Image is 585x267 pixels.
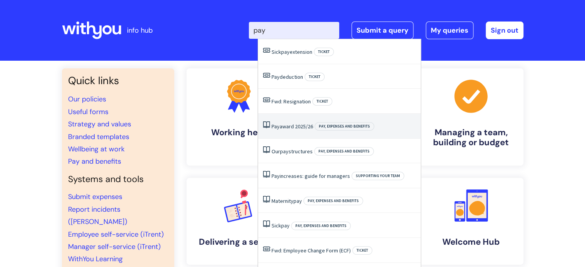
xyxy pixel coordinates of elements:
[187,68,291,166] a: Working here
[272,197,302,204] a: Maternitypay
[305,73,325,81] span: Ticket
[249,22,523,39] div: | -
[281,222,290,229] span: pay
[68,107,108,116] a: Useful forms
[272,48,312,55] a: Sickpayextension
[293,197,302,204] span: pay
[280,148,288,155] span: pay
[68,192,122,201] a: Submit expenses
[426,22,473,39] a: My queries
[314,147,374,156] span: Pay, expenses and benefits
[68,75,168,87] h3: Quick links
[272,73,280,80] span: Pay
[486,22,523,39] a: Sign out
[281,48,290,55] span: pay
[291,222,351,230] span: Pay, expenses and benefits
[193,128,285,138] h4: Working here
[68,242,161,251] a: Manager self-service (iTrent)
[419,68,523,166] a: Managing a team, building or budget
[352,246,372,255] span: Ticket
[68,144,125,154] a: Wellbeing at work
[272,73,303,80] a: Paydeduction
[425,128,517,148] h4: Managing a team, building or budget
[249,22,339,39] input: Search
[272,222,290,229] a: Sickpay
[419,178,523,265] a: Welcome Hub
[68,95,106,104] a: Our policies
[193,237,285,247] h4: Delivering a service
[68,157,121,166] a: Pay and benefits
[315,122,374,131] span: Pay, expenses and benefits
[272,123,280,130] span: Pay
[68,174,168,185] h4: Systems and tools
[425,237,517,247] h4: Welcome Hub
[314,48,334,56] span: Ticket
[68,119,131,129] a: Strategy and values
[187,178,291,265] a: Delivering a service
[312,97,332,106] span: Ticket
[352,22,413,39] a: Submit a query
[68,132,129,141] a: Branded templates
[272,172,350,179] a: Payincreases: guide for managers
[272,172,280,179] span: Pay
[272,98,311,105] a: Fwd: Resignation
[272,247,351,254] a: Fwd: Employee Change Form (ECF)
[127,24,153,36] p: info hub
[352,172,404,180] span: Supporting your team
[68,230,164,239] a: Employee self-service (iTrent)
[272,148,313,155] a: Ourpaystructures
[272,123,313,130] a: Payaward 2025/26
[68,205,127,226] a: Report incidents ([PERSON_NAME])
[68,254,123,264] a: WithYou Learning
[303,197,363,205] span: Pay, expenses and benefits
